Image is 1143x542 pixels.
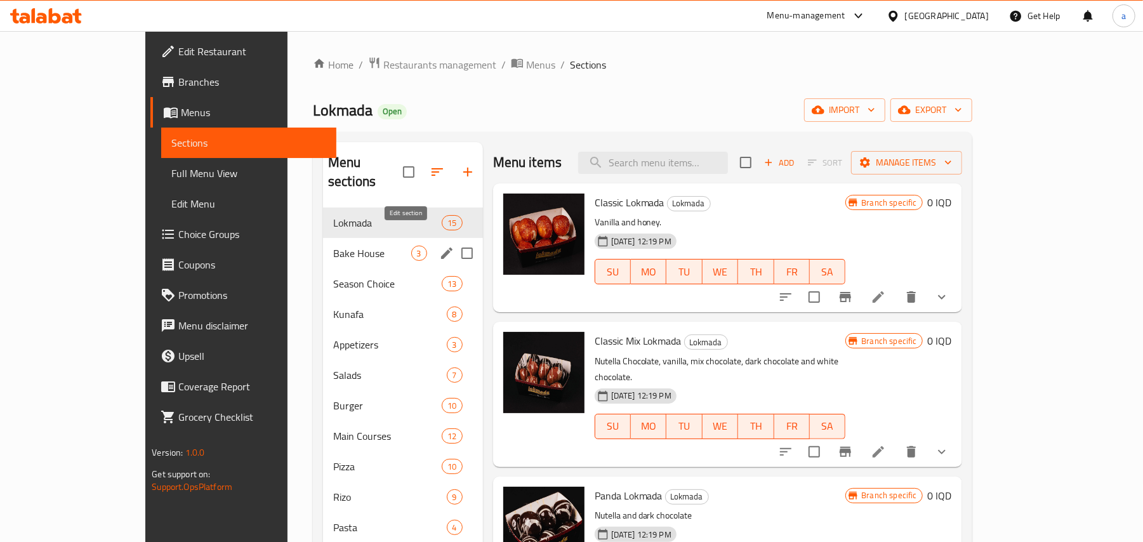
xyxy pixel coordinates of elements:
a: Edit menu item [871,444,886,459]
button: WE [703,414,738,439]
button: SU [595,414,631,439]
div: items [447,489,463,505]
span: Pizza [333,459,442,474]
nav: breadcrumb [313,56,972,73]
div: Salads7 [323,360,483,390]
span: Choice Groups [178,227,326,242]
span: Edit Menu [171,196,326,211]
span: Select section first [800,153,851,173]
span: Get support on: [152,466,210,482]
span: Select section [732,149,759,176]
button: SA [810,414,845,439]
button: MO [631,259,666,284]
p: Vanilla and honey. [595,215,846,230]
button: Add section [453,157,483,187]
a: Full Menu View [161,158,336,188]
span: Manage items [861,155,952,171]
span: Version: [152,444,183,461]
button: FR [774,259,810,284]
a: Edit Menu [161,188,336,219]
div: Rizo9 [323,482,483,512]
img: Classic Lokmada [503,194,585,275]
input: search [578,152,728,174]
span: 8 [447,308,462,321]
span: SU [600,263,626,281]
li: / [359,57,363,72]
span: 15 [442,217,461,229]
div: Main Courses [333,428,442,444]
span: Promotions [178,288,326,303]
a: Support.OpsPlatform [152,479,232,495]
span: TH [743,417,769,435]
button: Branch-specific-item [830,282,861,312]
span: Add [762,155,796,170]
button: show more [927,437,957,467]
span: Season Choice [333,276,442,291]
span: Lokmada [666,489,708,504]
span: Panda Lokmada [595,486,663,505]
h6: 0 IQD [928,194,952,211]
div: Open [378,104,407,119]
span: Rizo [333,489,447,505]
a: Menu disclaimer [150,310,336,341]
img: Classic Mix Lokmada [503,332,585,413]
span: Kunafa [333,307,447,322]
a: Edit menu item [871,289,886,305]
button: WE [703,259,738,284]
button: Branch-specific-item [830,437,861,467]
span: Menu disclaimer [178,318,326,333]
button: TH [738,259,774,284]
div: Appetizers3 [323,329,483,360]
li: / [560,57,565,72]
span: Select to update [801,439,828,465]
span: TU [671,263,697,281]
span: import [814,102,875,118]
div: Burger [333,398,442,413]
span: 7 [447,369,462,381]
button: TH [738,414,774,439]
span: Full Menu View [171,166,326,181]
a: Grocery Checklist [150,402,336,432]
span: WE [708,263,733,281]
a: Branches [150,67,336,97]
button: TU [666,259,702,284]
span: Lokmada [333,215,442,230]
div: Kunafa8 [323,299,483,329]
button: delete [896,282,927,312]
svg: Show Choices [934,289,949,305]
a: Restaurants management [368,56,496,73]
li: / [501,57,506,72]
p: Nutella Chocolate, vanilla, mix chocolate, dark chocolate and white chocolate. [595,354,846,385]
span: TH [743,263,769,281]
span: Menus [526,57,555,72]
span: Sections [570,57,606,72]
h2: Menu sections [328,153,403,191]
span: Lokmada [685,335,727,350]
span: Coupons [178,257,326,272]
span: Add item [759,153,800,173]
span: export [901,102,962,118]
a: Coupons [150,249,336,280]
span: Classic Mix Lokmada [595,331,682,350]
div: items [447,520,463,535]
div: Lokmada [665,489,709,505]
a: Sections [161,128,336,158]
a: Upsell [150,341,336,371]
span: Salads [333,367,447,383]
button: show more [927,282,957,312]
span: Upsell [178,348,326,364]
span: Branch specific [856,197,922,209]
h6: 0 IQD [928,487,952,505]
span: Select to update [801,284,828,310]
span: TU [671,417,697,435]
div: items [442,276,462,291]
button: SA [810,259,845,284]
span: Edit Restaurant [178,44,326,59]
span: Bake House [333,246,411,261]
span: WE [708,417,733,435]
a: Coverage Report [150,371,336,402]
span: SA [815,263,840,281]
span: Branch specific [856,489,922,501]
